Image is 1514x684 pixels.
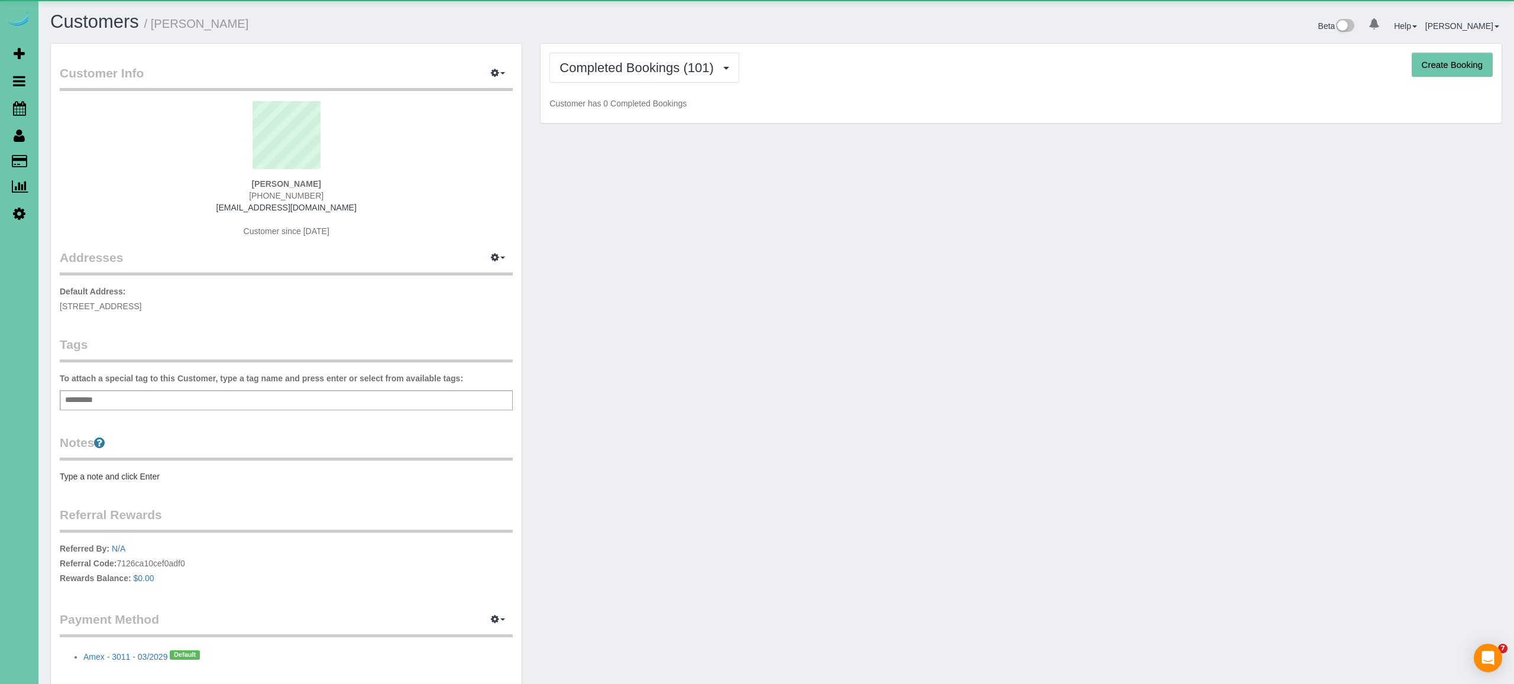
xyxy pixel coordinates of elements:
[60,336,513,362] legend: Tags
[60,471,513,482] pre: Type a note and click Enter
[60,543,109,555] label: Referred By:
[1498,644,1507,653] span: 7
[1318,21,1355,31] a: Beta
[50,11,139,32] a: Customers
[60,286,126,297] label: Default Address:
[60,611,513,637] legend: Payment Method
[60,506,513,533] legend: Referral Rewards
[60,557,117,569] label: Referral Code:
[7,12,31,28] img: Automaid Logo
[112,544,125,553] a: N/A
[1394,21,1417,31] a: Help
[244,226,329,236] span: Customer since [DATE]
[216,203,357,212] a: [EMAIL_ADDRESS][DOMAIN_NAME]
[60,572,131,584] label: Rewards Balance:
[170,650,199,660] span: Default
[134,573,154,583] a: $0.00
[83,652,167,662] a: Amex - 3011 - 03/2029
[549,53,739,83] button: Completed Bookings (101)
[60,64,513,91] legend: Customer Info
[1335,19,1354,34] img: New interface
[1474,644,1502,672] div: Open Intercom Messenger
[144,17,249,30] small: / [PERSON_NAME]
[549,98,1493,109] p: Customer has 0 Completed Bookings
[60,543,513,587] p: 7126ca10cef0adf0
[1412,53,1493,77] button: Create Booking
[251,179,321,189] strong: [PERSON_NAME]
[559,60,719,75] span: Completed Bookings (101)
[249,191,323,200] span: [PHONE_NUMBER]
[60,302,141,311] span: [STREET_ADDRESS]
[1425,21,1499,31] a: [PERSON_NAME]
[60,434,513,461] legend: Notes
[60,372,463,384] label: To attach a special tag to this Customer, type a tag name and press enter or select from availabl...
